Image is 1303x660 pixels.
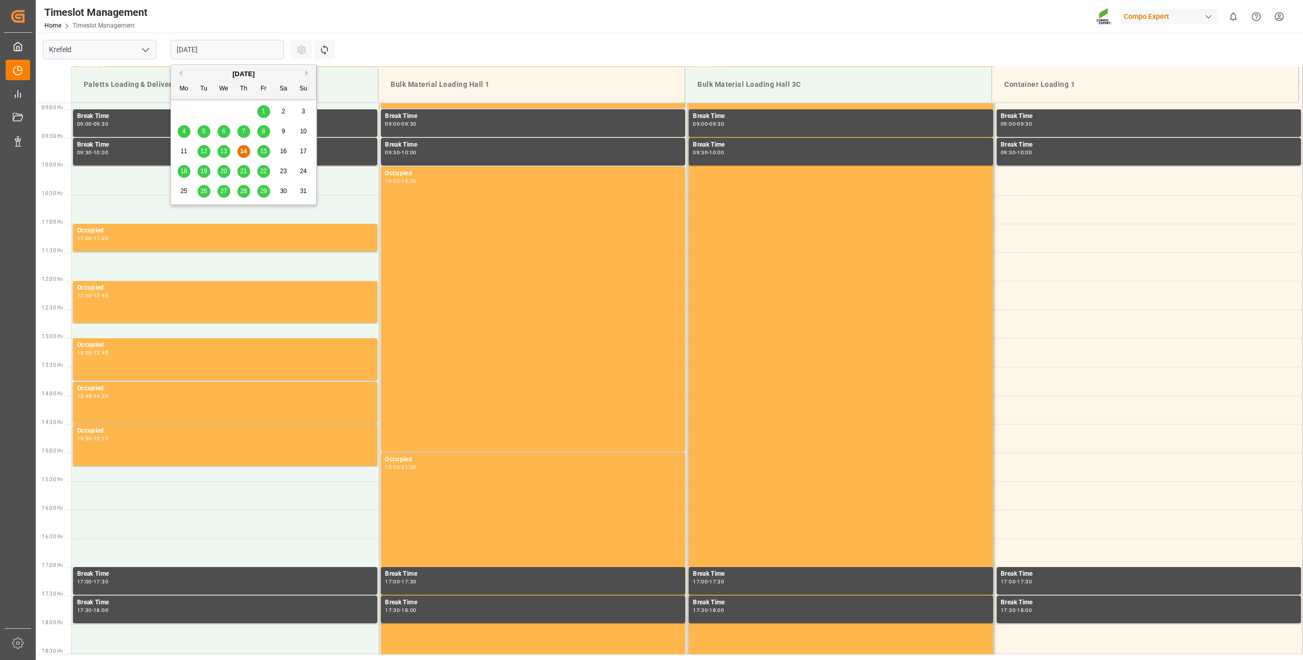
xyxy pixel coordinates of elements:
[92,579,93,584] div: -
[385,111,681,122] div: Break Time
[200,148,207,155] span: 12
[693,150,708,155] div: 09:30
[260,187,267,195] span: 29
[180,187,187,195] span: 25
[42,620,63,625] span: 18:00 Hr
[202,128,206,135] span: 5
[92,436,93,441] div: -
[1017,579,1032,584] div: 17:30
[305,70,311,76] button: Next Month
[182,128,186,135] span: 4
[280,168,286,175] span: 23
[42,648,63,654] span: 18:30 Hr
[1120,9,1218,24] div: Compo Expert
[257,125,270,138] div: Choose Friday, August 8th, 2025
[92,608,93,612] div: -
[93,122,108,126] div: 09:30
[77,226,373,236] div: Occupied
[277,185,290,198] div: Choose Saturday, August 30th, 2025
[297,145,310,158] div: Choose Sunday, August 17th, 2025
[93,150,108,155] div: 10:00
[92,293,93,298] div: -
[92,150,93,155] div: -
[401,150,416,155] div: 10:00
[385,608,400,612] div: 17:30
[1096,8,1113,26] img: Screenshot%202023-09-29%20at%2010.02.21.png_1712312052.png
[1017,150,1032,155] div: 10:00
[237,125,250,138] div: Choose Thursday, August 7th, 2025
[77,236,92,241] div: 11:00
[240,187,247,195] span: 28
[42,362,63,368] span: 13:30 Hr
[178,185,190,198] div: Choose Monday, August 25th, 2025
[1001,608,1016,612] div: 17:30
[42,162,63,168] span: 10:00 Hr
[198,83,210,96] div: Tu
[220,168,227,175] span: 20
[178,83,190,96] div: Mo
[280,187,286,195] span: 30
[42,477,63,482] span: 15:30 Hr
[92,350,93,355] div: -
[400,465,401,469] div: -
[42,448,63,454] span: 15:00 Hr
[93,236,108,241] div: 11:30
[297,105,310,118] div: Choose Sunday, August 3rd, 2025
[300,187,306,195] span: 31
[42,133,63,139] span: 09:30 Hr
[222,128,226,135] span: 6
[240,148,247,155] span: 14
[176,70,182,76] button: Previous Month
[693,75,983,94] div: Bulk Material Loading Hall 3C
[297,83,310,96] div: Su
[385,150,400,155] div: 09:30
[1001,140,1297,150] div: Break Time
[237,185,250,198] div: Choose Thursday, August 28th, 2025
[218,83,230,96] div: We
[1017,122,1032,126] div: 09:30
[280,148,286,155] span: 16
[218,165,230,178] div: Choose Wednesday, August 20th, 2025
[218,185,230,198] div: Choose Wednesday, August 27th, 2025
[300,128,306,135] span: 10
[277,83,290,96] div: Sa
[218,125,230,138] div: Choose Wednesday, August 6th, 2025
[240,168,247,175] span: 21
[277,165,290,178] div: Choose Saturday, August 23rd, 2025
[401,465,416,469] div: 21:00
[198,145,210,158] div: Choose Tuesday, August 12th, 2025
[282,108,285,115] span: 2
[385,169,681,179] div: Occupied
[44,5,148,20] div: Timeslot Management
[93,350,108,355] div: 13:45
[43,40,156,59] input: Type to search/select
[302,108,305,115] span: 3
[77,150,92,155] div: 09:30
[262,108,266,115] span: 1
[708,579,709,584] div: -
[93,608,108,612] div: 18:00
[237,83,250,96] div: Th
[385,122,400,126] div: 09:00
[401,608,416,612] div: 18:00
[42,562,63,568] span: 17:00 Hr
[93,579,108,584] div: 17:30
[44,22,61,29] a: Home
[218,145,230,158] div: Choose Wednesday, August 13th, 2025
[693,598,989,608] div: Break Time
[42,391,63,396] span: 14:00 Hr
[709,608,724,612] div: 18:00
[77,111,373,122] div: Break Time
[77,436,92,441] div: 14:30
[198,185,210,198] div: Choose Tuesday, August 26th, 2025
[709,150,724,155] div: 10:00
[200,168,207,175] span: 19
[385,579,400,584] div: 17:00
[400,579,401,584] div: -
[42,248,63,253] span: 11:30 Hr
[277,125,290,138] div: Choose Saturday, August 9th, 2025
[709,579,724,584] div: 17:30
[1000,75,1290,94] div: Container Loading 1
[708,150,709,155] div: -
[260,148,267,155] span: 15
